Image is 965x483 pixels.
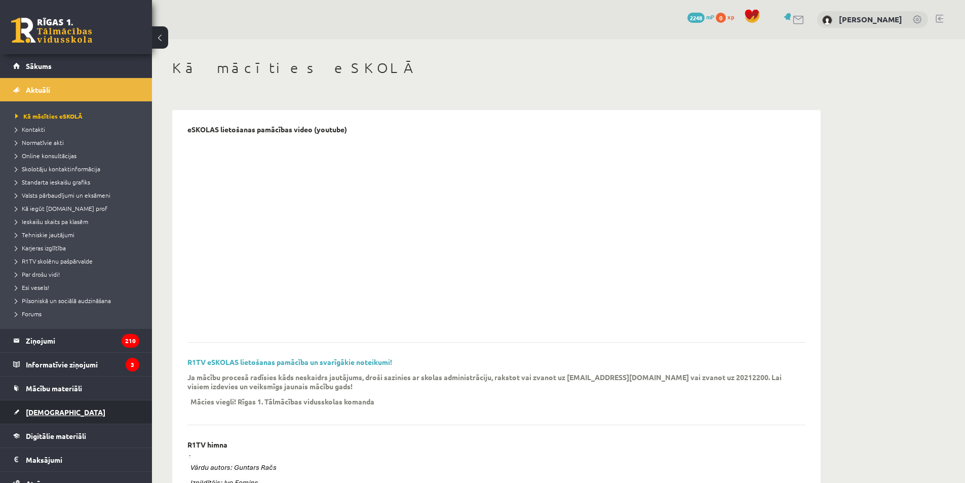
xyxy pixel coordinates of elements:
span: mP [706,13,714,21]
span: R1TV skolēnu pašpārvalde [15,257,93,265]
a: 0 xp [716,13,739,21]
span: Pilsoniskā un sociālā audzināšana [15,296,111,305]
p: Mācies viegli! [190,397,236,406]
p: Rīgas 1. Tālmācības vidusskolas komanda [238,397,374,406]
a: Tehniskie jautājumi [15,230,142,239]
span: Kontakti [15,125,45,133]
a: Pilsoniskā un sociālā audzināšana [15,296,142,305]
a: [DEMOGRAPHIC_DATA] [13,400,139,424]
a: Rīgas 1. Tālmācības vidusskola [11,18,92,43]
span: Ieskaišu skaits pa klasēm [15,217,88,226]
a: Esi vesels! [15,283,142,292]
a: 2248 mP [687,13,714,21]
span: Kā mācīties eSKOLĀ [15,112,83,120]
span: 0 [716,13,726,23]
a: Normatīvie akti [15,138,142,147]
a: Mācību materiāli [13,377,139,400]
a: Valsts pārbaudījumi un eksāmeni [15,191,142,200]
a: Sākums [13,54,139,78]
span: Skolotāju kontaktinformācija [15,165,100,173]
a: R1TV skolēnu pašpārvalde [15,256,142,266]
span: Esi vesels! [15,283,49,291]
span: Online konsultācijas [15,152,76,160]
a: Maksājumi [13,448,139,471]
a: Forums [15,309,142,318]
a: Kontakti [15,125,142,134]
span: Normatīvie akti [15,138,64,146]
a: Informatīvie ziņojumi3 [13,353,139,376]
a: Par drošu vidi! [15,270,142,279]
h1: Kā mācīties eSKOLĀ [172,59,821,77]
i: 210 [122,334,139,348]
span: xp [727,13,734,21]
a: Ziņojumi210 [13,329,139,352]
img: Amirs Ignatjevs [822,15,832,25]
span: Mācību materiāli [26,384,82,393]
legend: Informatīvie ziņojumi [26,353,139,376]
span: Forums [15,310,42,318]
span: Digitālie materiāli [26,431,86,440]
p: eSKOLAS lietošanas pamācības video (youtube) [187,125,347,134]
span: Standarta ieskaišu grafiks [15,178,90,186]
span: Aktuāli [26,85,50,94]
span: Tehniskie jautājumi [15,231,74,239]
a: Online konsultācijas [15,151,142,160]
span: Karjeras izglītība [15,244,66,252]
a: [PERSON_NAME] [839,14,902,24]
a: Ieskaišu skaits pa klasēm [15,217,142,226]
a: Skolotāju kontaktinformācija [15,164,142,173]
a: Standarta ieskaišu grafiks [15,177,142,187]
span: Kā iegūt [DOMAIN_NAME] prof [15,204,107,212]
p: Ja mācību procesā radīsies kāds neskaidrs jautājums, droši sazinies ar skolas administrāciju, rak... [187,373,790,391]
a: Aktuāli [13,78,139,101]
p: R1TV himna [187,440,227,449]
a: Karjeras izglītība [15,243,142,252]
a: Kā iegūt [DOMAIN_NAME] prof [15,204,142,213]
span: Valsts pārbaudījumi un eksāmeni [15,191,110,199]
span: Sākums [26,61,52,70]
i: 3 [126,358,139,371]
span: Par drošu vidi! [15,270,60,278]
a: Kā mācīties eSKOLĀ [15,112,142,121]
legend: Ziņojumi [26,329,139,352]
a: R1TV eSKOLAS lietošanas pamācība un svarīgākie noteikumi! [187,357,392,366]
span: 2248 [687,13,705,23]
span: [DEMOGRAPHIC_DATA] [26,407,105,417]
a: Digitālie materiāli [13,424,139,448]
legend: Maksājumi [26,448,139,471]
